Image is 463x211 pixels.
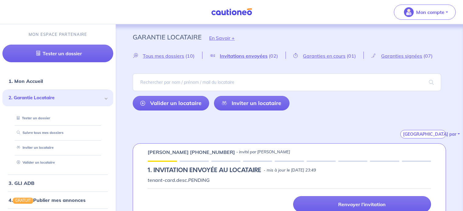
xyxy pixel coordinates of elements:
[133,96,209,111] a: Valider un locataire
[9,180,34,186] a: 3. GLI ADB
[10,128,106,138] div: Suivre tous mes dossiers
[364,53,440,59] a: Garanties signées(07)
[400,130,446,138] button: [GEOGRAPHIC_DATA] par
[133,73,441,91] input: Rechercher par nom / prénom / mail du locataire
[14,145,54,150] a: Inviter un locataire
[236,149,290,155] p: - invité par [PERSON_NAME]
[9,78,43,84] a: 1. Mon Accueil
[10,113,106,123] div: Tester un dossier
[143,53,184,59] span: Tous mes dossiers
[14,131,64,135] a: Suivre tous mes dossiers
[214,96,289,111] a: Inviter un locataire
[209,8,254,16] img: Cautioneo
[338,201,386,207] p: Renvoyer l'invitation
[148,167,431,174] div: state: PENDING, Context:
[185,53,195,59] span: (10)
[148,148,235,156] p: [PERSON_NAME] [PHONE_NUMBER]
[133,53,202,59] a: Tous mes dossiers(10)
[9,197,86,203] a: 4.GRATUITPublier mes annonces
[14,160,55,165] a: Valider un locataire
[394,5,456,20] button: illu_account_valid_menu.svgMon compte
[423,53,433,59] span: (07)
[220,53,268,59] span: Invitations envoyées
[2,194,113,206] div: 4.GRATUITPublier mes annonces
[148,167,261,174] h5: 1.︎ INVITATION ENVOYÉE AU LOCATAIRE
[10,158,106,168] div: Valider un locataire
[347,53,356,59] span: (01)
[133,32,202,43] p: Garantie Locataire
[303,53,345,59] span: Garanties en cours
[2,75,113,87] div: 1. Mon Accueil
[381,53,422,59] span: Garanties signées
[14,116,50,120] a: Tester un dossier
[416,9,444,16] p: Mon compte
[29,32,87,37] p: MON ESPACE PARTENAIRE
[10,143,106,153] div: Inviter un locataire
[202,53,286,59] a: Invitations envoyées(02)
[2,90,113,106] div: 2. Garantie Locataire
[264,167,316,173] p: - mis à jour le [DATE] 23:49
[9,94,103,101] span: 2. Garantie Locataire
[422,74,441,91] span: search
[2,45,113,62] a: Tester un dossier
[148,176,431,184] p: tenant-card.desc.PENDING
[404,7,414,17] img: illu_account_valid_menu.svg
[2,177,113,189] div: 3. GLI ADB
[202,29,242,47] button: En Savoir +
[286,53,363,59] a: Garanties en cours(01)
[269,53,278,59] span: (02)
